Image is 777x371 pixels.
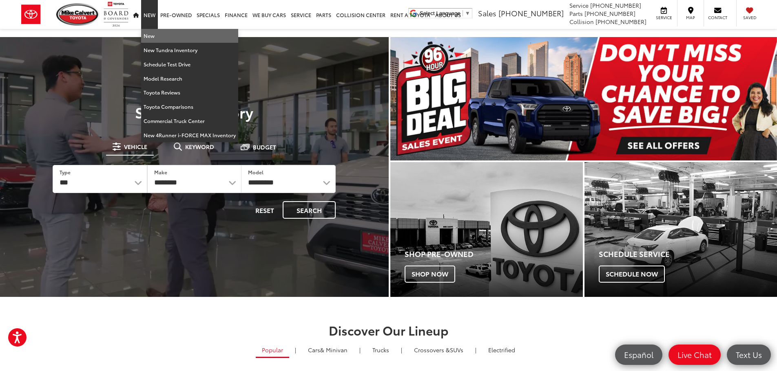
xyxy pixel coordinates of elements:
a: Toyota Reviews [141,86,238,100]
span: Budget [253,144,276,150]
span: Vehicle [124,144,147,149]
span: Parts [569,9,583,18]
span: Shop Now [405,266,455,283]
a: Live Chat [669,345,721,365]
a: New [141,29,238,43]
span: Saved [741,15,759,20]
li: | [473,346,478,354]
a: Toyota Comparisons [141,100,238,114]
a: Cars [302,343,354,357]
button: Reset [248,201,281,219]
span: Español [620,349,657,360]
span: Live Chat [673,349,716,360]
a: New 4Runner i-FORCE MAX Inventory [141,128,238,142]
span: Keyword [185,144,214,149]
h4: Shop Pre-Owned [405,250,583,258]
button: Search [283,201,336,219]
a: Schedule Service Schedule Now [584,162,777,297]
a: Commercial Truck Center [141,114,238,128]
img: Mike Calvert Toyota [56,3,100,26]
span: Service [655,15,673,20]
span: [PHONE_NUMBER] [584,9,635,18]
li: | [293,346,298,354]
li: | [399,346,404,354]
span: Text Us [732,349,766,360]
span: & Minivan [320,346,348,354]
a: Text Us [727,345,771,365]
a: Shop Pre-Owned Shop Now [390,162,583,297]
li: | [357,346,363,354]
span: [PHONE_NUMBER] [595,18,646,26]
span: Crossovers & [414,346,450,354]
span: ▼ [465,10,470,16]
span: [PHONE_NUMBER] [590,1,641,9]
span: [PHONE_NUMBER] [498,8,564,18]
span: Contact [708,15,727,20]
label: Make [154,169,167,176]
div: Toyota [584,162,777,297]
span: Collision [569,18,594,26]
h4: Schedule Service [599,250,777,258]
span: Service [569,1,589,9]
a: Model Research [141,72,238,86]
a: Schedule Test Drive [141,57,238,72]
a: Popular [256,343,289,358]
h2: Discover Our Lineup [101,323,676,337]
a: SUVs [408,343,469,357]
a: Trucks [366,343,395,357]
a: Electrified [482,343,521,357]
a: Español [615,345,662,365]
span: Schedule Now [599,266,665,283]
span: Map [682,15,700,20]
label: Model [248,169,263,176]
h3: Search Inventory [34,104,354,120]
a: New Tundra Inventory [141,43,238,57]
span: Sales [478,8,496,18]
label: Type [60,169,71,176]
div: Toyota [390,162,583,297]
